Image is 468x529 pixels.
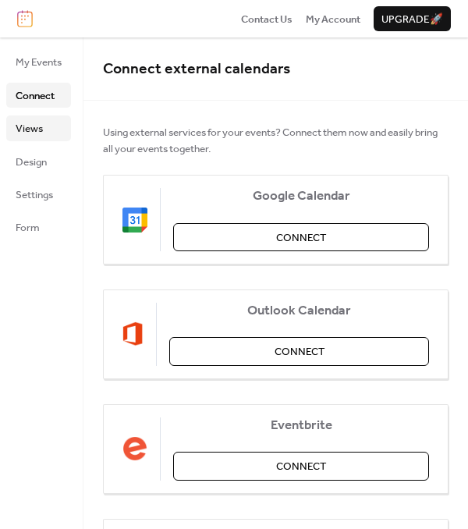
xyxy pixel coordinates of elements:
span: Connect [276,230,326,246]
span: Connect [276,459,326,474]
img: eventbrite [122,436,147,461]
span: Connect external calendars [103,55,290,83]
span: My Account [306,12,360,27]
span: My Events [16,55,62,70]
span: Upgrade 🚀 [381,12,443,27]
img: google [122,208,147,233]
button: Connect [173,223,429,251]
span: Connect [275,344,324,360]
span: Using external services for your events? Connect them now and easily bring all your events together. [103,125,448,157]
span: Outlook Calendar [169,304,429,319]
span: Contact Us [241,12,292,27]
a: Contact Us [241,11,292,27]
span: Design [16,154,47,170]
span: Form [16,220,40,236]
a: Connect [6,83,71,108]
img: outlook [122,321,144,346]
a: My Account [306,11,360,27]
span: Settings [16,187,53,203]
span: Connect [16,88,55,104]
span: Views [16,121,43,137]
button: Connect [169,337,429,365]
button: Upgrade🚀 [374,6,451,31]
a: Views [6,115,71,140]
span: Google Calendar [173,189,429,204]
button: Connect [173,452,429,480]
a: Settings [6,182,71,207]
a: Form [6,215,71,240]
span: Eventbrite [173,418,429,434]
a: Design [6,149,71,174]
a: My Events [6,49,71,74]
img: logo [17,10,33,27]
